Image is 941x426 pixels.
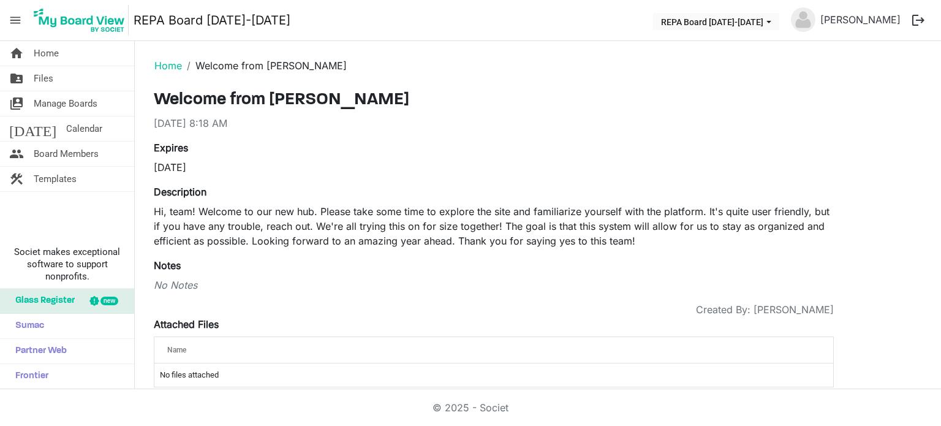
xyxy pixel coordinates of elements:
[9,116,56,141] span: [DATE]
[154,204,834,248] p: Hi, team! Welcome to our new hub. Please take some time to explore the site and familiarize yours...
[154,258,181,273] label: Notes
[30,5,129,36] img: My Board View Logo
[9,91,24,116] span: switch_account
[653,13,779,30] button: REPA Board 2025-2026 dropdownbutton
[433,401,508,414] a: © 2025 - Societ
[9,289,75,313] span: Glass Register
[154,59,182,72] a: Home
[154,317,219,332] label: Attached Files
[154,278,834,292] div: No Notes
[154,184,206,199] label: Description
[34,142,99,166] span: Board Members
[154,116,834,131] div: [DATE] 8:18 AM
[6,246,129,283] span: Societ makes exceptional software to support nonprofits.
[30,5,134,36] a: My Board View Logo
[154,160,485,175] div: [DATE]
[34,91,97,116] span: Manage Boards
[9,364,48,389] span: Frontier
[4,9,27,32] span: menu
[905,7,931,33] button: logout
[9,314,44,338] span: Sumac
[154,363,833,387] td: No files attached
[9,167,24,191] span: construction
[34,167,77,191] span: Templates
[34,41,59,66] span: Home
[100,297,118,305] div: new
[9,339,67,363] span: Partner Web
[182,58,347,73] li: Welcome from [PERSON_NAME]
[134,8,290,32] a: REPA Board [DATE]-[DATE]
[9,66,24,91] span: folder_shared
[34,66,53,91] span: Files
[9,41,24,66] span: home
[154,140,188,155] label: Expires
[154,90,834,111] h3: Welcome from [PERSON_NAME]
[815,7,905,32] a: [PERSON_NAME]
[66,116,102,141] span: Calendar
[696,302,834,317] span: Created By: [PERSON_NAME]
[9,142,24,166] span: people
[167,346,186,354] span: Name
[791,7,815,32] img: no-profile-picture.svg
